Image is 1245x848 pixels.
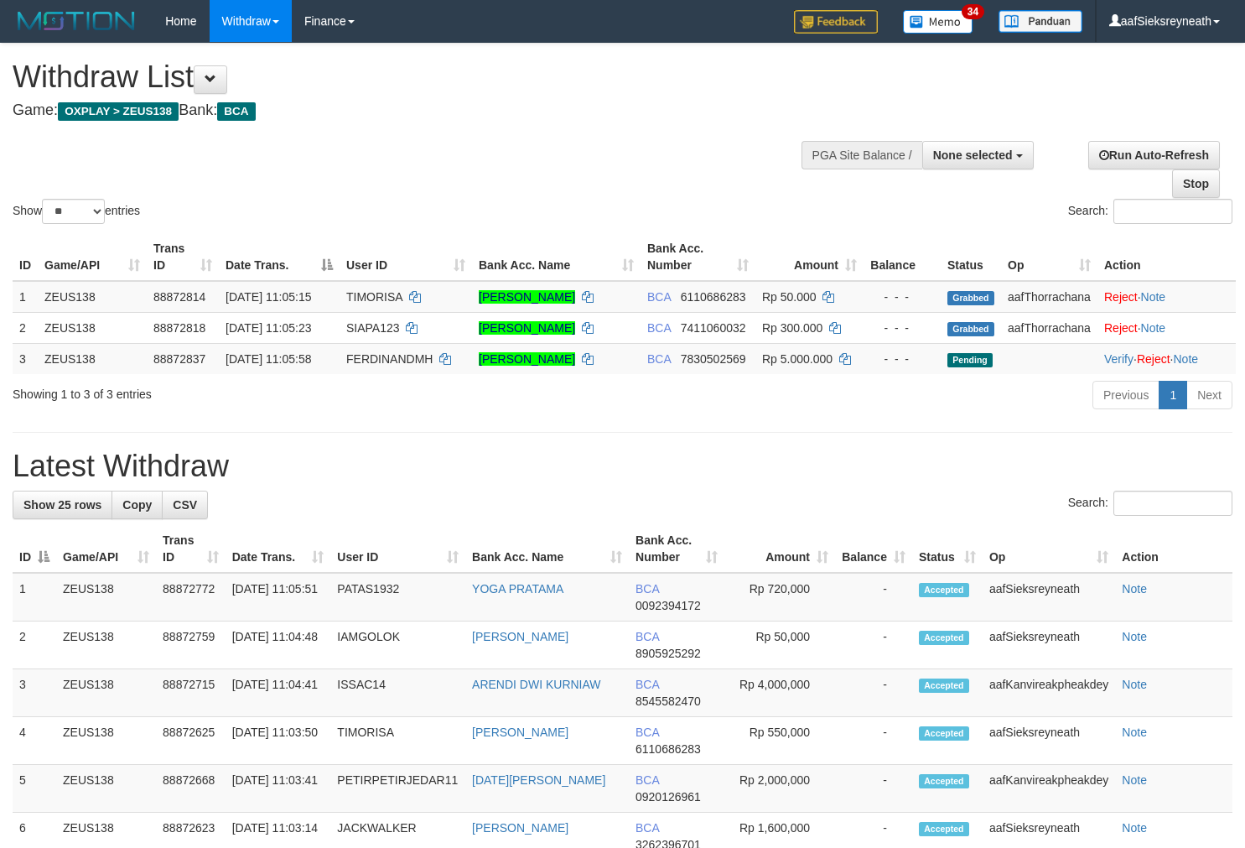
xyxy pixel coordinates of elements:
td: 88872759 [156,622,226,669]
span: Pending [947,353,993,367]
span: Copy 6110686283 to clipboard [681,290,746,304]
span: 88872814 [153,290,205,304]
span: 88872818 [153,321,205,335]
td: aafKanvireakpheakdey [983,669,1115,717]
td: - [835,669,912,717]
span: 88872837 [153,352,205,366]
td: PETIRPETIRJEDAR11 [330,765,465,813]
td: aafThorrachana [1001,281,1097,313]
td: Rp 4,000,000 [724,669,836,717]
td: · [1097,281,1236,313]
span: BCA [647,290,671,304]
td: aafSieksreyneath [983,573,1115,622]
th: Trans ID: activate to sort column ascending [147,233,219,281]
select: Showentries [42,199,105,224]
td: - [835,717,912,765]
th: Amount: activate to sort column ascending [724,525,836,573]
span: Accepted [919,822,969,836]
label: Search: [1068,491,1232,516]
span: TIMORISA [346,290,402,304]
span: Copy 6110686283 to clipboard [635,742,701,756]
th: ID: activate to sort column descending [13,525,56,573]
td: ZEUS138 [56,573,156,622]
a: 1 [1159,381,1187,409]
td: 88872625 [156,717,226,765]
td: - [835,622,912,669]
span: Copy 8545582470 to clipboard [635,695,701,708]
span: Copy [122,498,152,512]
td: 1 [13,573,56,622]
span: BCA [635,678,659,691]
span: SIAPA123 [346,321,400,335]
span: Accepted [919,679,969,693]
input: Search: [1113,491,1232,516]
span: BCA [635,821,659,835]
span: Grabbed [947,291,994,305]
label: Show entries [13,199,140,224]
th: Action [1097,233,1236,281]
th: Bank Acc. Number: activate to sort column ascending [629,525,724,573]
a: CSV [162,491,208,519]
span: BCA [635,773,659,787]
a: Next [1186,381,1232,409]
td: - [835,573,912,622]
a: Note [1122,773,1147,787]
a: [PERSON_NAME] [472,821,568,835]
td: 5 [13,765,56,813]
th: Balance: activate to sort column ascending [835,525,912,573]
td: 2 [13,622,56,669]
a: Copy [112,491,163,519]
th: Trans ID: activate to sort column ascending [156,525,226,573]
span: Copy 0920126961 to clipboard [635,790,701,804]
span: BCA [217,102,255,121]
td: 88872668 [156,765,226,813]
span: 34 [962,4,984,19]
td: [DATE] 11:04:41 [226,669,331,717]
span: Show 25 rows [23,498,101,512]
div: - - - [870,320,934,336]
div: Showing 1 to 3 of 3 entries [13,379,506,403]
a: Note [1122,582,1147,596]
td: [DATE] 11:04:48 [226,622,331,669]
span: Grabbed [947,322,994,336]
a: Note [1173,352,1198,366]
td: · · [1097,343,1236,374]
a: YOGA PRATAMA [472,582,563,596]
span: Accepted [919,774,969,788]
a: Reject [1137,352,1170,366]
td: · [1097,312,1236,343]
a: Note [1122,630,1147,643]
td: - [835,765,912,813]
div: - - - [870,289,934,305]
a: Verify [1104,352,1133,366]
td: ZEUS138 [38,281,147,313]
td: Rp 720,000 [724,573,836,622]
td: 3 [13,343,38,374]
th: Amount: activate to sort column ascending [755,233,864,281]
span: Rp 300.000 [762,321,822,335]
a: [PERSON_NAME] [479,352,575,366]
th: Date Trans.: activate to sort column ascending [226,525,331,573]
td: TIMORISA [330,717,465,765]
td: IAMGOLOK [330,622,465,669]
th: Balance [864,233,941,281]
span: FERDINANDMH [346,352,433,366]
th: Bank Acc. Name: activate to sort column ascending [465,525,629,573]
td: aafSieksreyneath [983,717,1115,765]
span: Copy 7411060032 to clipboard [681,321,746,335]
label: Search: [1068,199,1232,224]
th: Game/API: activate to sort column ascending [56,525,156,573]
span: Rp 50.000 [762,290,817,304]
th: Date Trans.: activate to sort column descending [219,233,340,281]
a: Run Auto-Refresh [1088,141,1220,169]
td: Rp 550,000 [724,717,836,765]
th: User ID: activate to sort column ascending [330,525,465,573]
td: [DATE] 11:05:51 [226,573,331,622]
a: Stop [1172,169,1220,198]
td: ISSAC14 [330,669,465,717]
th: Op: activate to sort column ascending [1001,233,1097,281]
span: Copy 0092394172 to clipboard [635,599,701,612]
td: 88872715 [156,669,226,717]
span: Accepted [919,631,969,645]
div: PGA Site Balance / [801,141,922,169]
